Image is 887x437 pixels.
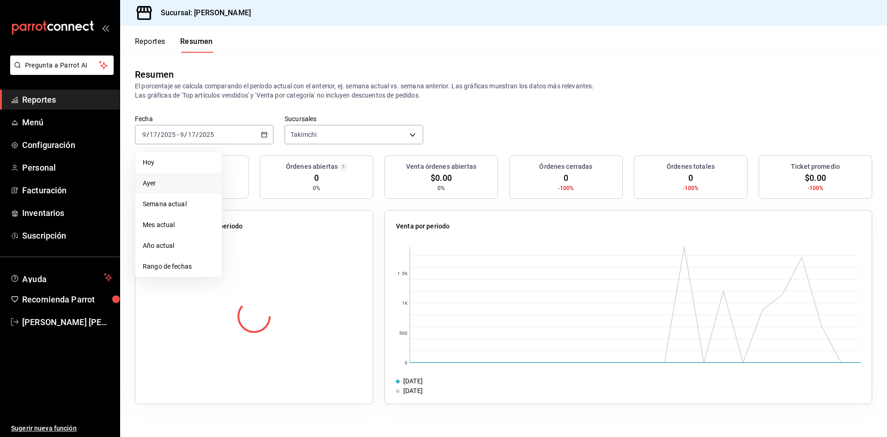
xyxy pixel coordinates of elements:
[135,81,872,100] p: El porcentaje se calcula comparando el período actual con el anterior, ej. semana actual vs. sema...
[25,61,99,70] span: Pregunta a Parrot AI
[143,158,214,167] span: Hoy
[102,24,109,31] button: open_drawer_menu
[22,293,112,306] span: Recomienda Parrot
[808,184,824,192] span: -100%
[805,172,826,184] span: $0.00
[188,131,196,138] input: --
[143,199,214,209] span: Semana actual
[6,67,114,77] a: Pregunta a Parrot AI
[184,131,187,138] span: /
[143,241,214,251] span: Año actual
[403,376,423,386] div: [DATE]
[396,222,450,231] p: Venta por periodo
[153,7,251,18] h3: Sucursal: [PERSON_NAME]
[149,131,158,138] input: --
[564,172,568,184] span: 0
[135,68,174,81] div: Resumen
[402,301,408,306] text: 1K
[22,184,112,197] span: Facturación
[158,131,160,138] span: /
[22,272,100,283] span: Ayuda
[143,262,214,271] span: Rango de fechas
[683,184,699,192] span: -100%
[406,162,476,172] h3: Venta órdenes abiertas
[22,161,112,174] span: Personal
[397,271,407,276] text: 1.5K
[291,130,316,139] span: Takimchi
[22,116,112,129] span: Menú
[11,424,112,433] span: Sugerir nueva función
[180,37,213,53] button: Resumen
[160,131,176,138] input: ----
[22,207,112,219] span: Inventarios
[142,131,146,138] input: --
[437,184,445,192] span: 0%
[403,386,423,396] div: [DATE]
[135,116,273,122] label: Fecha
[180,131,184,138] input: --
[286,162,338,172] h3: Órdenes abiertas
[22,316,112,328] span: [PERSON_NAME] [PERSON_NAME]
[313,184,320,192] span: 0%
[558,184,574,192] span: -100%
[314,172,319,184] span: 0
[177,131,179,138] span: -
[791,162,840,172] h3: Ticket promedio
[431,172,452,184] span: $0.00
[143,178,214,188] span: Ayer
[405,360,407,365] text: 0
[539,162,592,172] h3: Órdenes cerradas
[135,37,165,53] button: Reportes
[22,139,112,151] span: Configuración
[199,131,214,138] input: ----
[146,131,149,138] span: /
[22,229,112,242] span: Suscripción
[135,37,213,53] div: navigation tabs
[399,331,407,336] text: 500
[285,116,423,122] label: Sucursales
[667,162,715,172] h3: Órdenes totales
[196,131,199,138] span: /
[143,220,214,230] span: Mes actual
[688,172,693,184] span: 0
[22,93,112,106] span: Reportes
[10,55,114,75] button: Pregunta a Parrot AI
